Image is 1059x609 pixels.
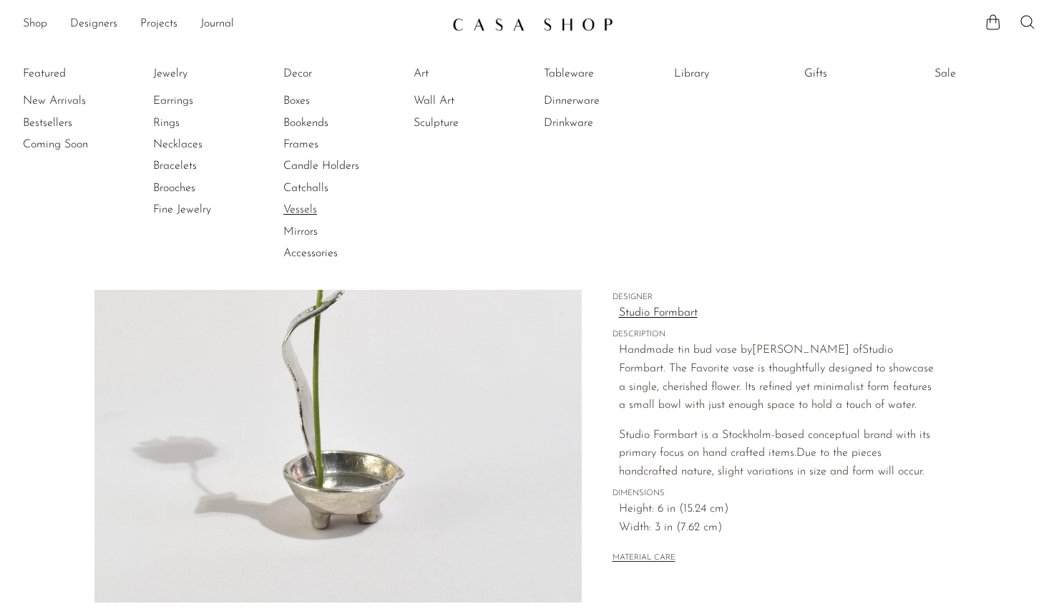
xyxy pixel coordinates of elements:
span: [PERSON_NAME] of [752,344,862,356]
a: Mirrors [283,224,391,240]
a: Catchalls [283,180,391,196]
a: Earrings [153,93,260,109]
span: Width: 3 in (7.62 cm) [619,519,934,537]
a: Projects [140,15,177,34]
a: Art [414,66,521,82]
ul: Tableware [544,63,651,134]
a: Drinkware [544,115,651,131]
span: Height: 6 in (15.24 cm) [619,500,934,519]
a: Tableware [544,66,651,82]
ul: Art [414,63,521,134]
a: Frames [283,137,391,152]
a: Sale [934,66,1042,82]
a: Wall Art [414,93,521,109]
a: Gifts [804,66,912,82]
a: New Arrivals [23,93,130,109]
p: Handmade tin bud vase by Studio Formbart. The Favorite vase is thoughtfully designed to showcase ... [619,341,934,414]
nav: Desktop navigation [23,12,441,36]
a: Vessels [283,202,391,218]
a: Coming Soon [23,137,130,152]
ul: Jewelry [153,63,260,221]
a: Bookends [283,115,391,131]
span: Studio Formbart is a Stockholm-based conceptual brand with its primary focus on hand crafted items. [619,429,930,459]
a: Fine Jewelry [153,202,260,218]
span: DESIGNER [613,291,934,304]
a: Accessories [283,245,391,261]
a: Brooches [153,180,260,196]
span: DESCRIPTION [613,328,934,341]
a: Sculpture [414,115,521,131]
a: Boxes [283,93,391,109]
p: Due to the pieces handcrafted nature, slight variations in size and form will occur. [619,427,934,482]
ul: Sale [934,63,1042,90]
a: Designers [70,15,117,34]
a: Necklaces [153,137,260,152]
a: Jewelry [153,66,260,82]
a: Bracelets [153,158,260,174]
ul: Gifts [804,63,912,90]
ul: Library [674,63,781,90]
ul: Decor [283,63,391,265]
a: Journal [200,15,234,34]
a: Decor [283,66,391,82]
a: Shop [23,15,47,34]
a: Bestsellers [23,115,130,131]
a: Library [674,66,781,82]
a: Candle Holders [283,158,391,174]
span: DIMENSIONS [613,487,934,500]
ul: Featured [23,90,130,155]
ul: NEW HEADER MENU [23,12,441,36]
a: Studio Formbart [619,304,934,323]
img: Favorite Vase [94,66,582,603]
a: Rings [153,115,260,131]
a: Dinnerware [544,93,651,109]
button: MATERIAL CARE [613,553,675,564]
